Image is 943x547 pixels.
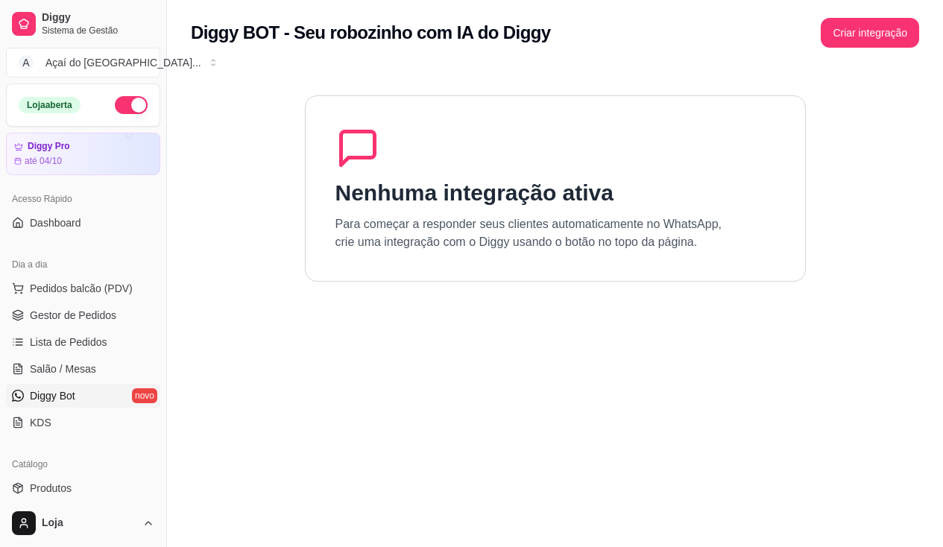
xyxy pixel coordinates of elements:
div: Dia a dia [6,253,160,276]
div: Açaí do [GEOGRAPHIC_DATA] ... [45,55,201,70]
a: Diggy Proaté 04/10 [6,133,160,175]
a: Lista de Pedidos [6,330,160,354]
span: Pedidos balcão (PDV) [30,281,133,296]
a: Dashboard [6,211,160,235]
button: Pedidos balcão (PDV) [6,276,160,300]
span: Produtos [30,481,72,496]
span: Diggy Bot [30,388,75,403]
span: KDS [30,415,51,430]
h1: Nenhuma integração ativa [335,180,614,206]
article: Diggy Pro [28,141,70,152]
button: Criar integração [821,18,919,48]
a: Produtos [6,476,160,500]
article: até 04/10 [25,155,62,167]
a: DiggySistema de Gestão [6,6,160,42]
a: Salão / Mesas [6,357,160,381]
span: Diggy [42,11,154,25]
span: Salão / Mesas [30,361,96,376]
div: Acesso Rápido [6,187,160,211]
button: Loja [6,505,160,541]
span: Loja [42,516,136,530]
p: Para começar a responder seus clientes automaticamente no WhatsApp, crie uma integração com o Dig... [335,215,722,251]
span: Gestor de Pedidos [30,308,116,323]
span: Lista de Pedidos [30,335,107,350]
h2: Diggy BOT - Seu robozinho com IA do Diggy [191,21,551,45]
a: KDS [6,411,160,434]
div: Catálogo [6,452,160,476]
span: A [19,55,34,70]
a: Gestor de Pedidos [6,303,160,327]
span: Dashboard [30,215,81,230]
button: Select a team [6,48,160,78]
button: Alterar Status [115,96,148,114]
a: Diggy Botnovo [6,384,160,408]
span: Sistema de Gestão [42,25,154,37]
div: Loja aberta [19,97,81,113]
